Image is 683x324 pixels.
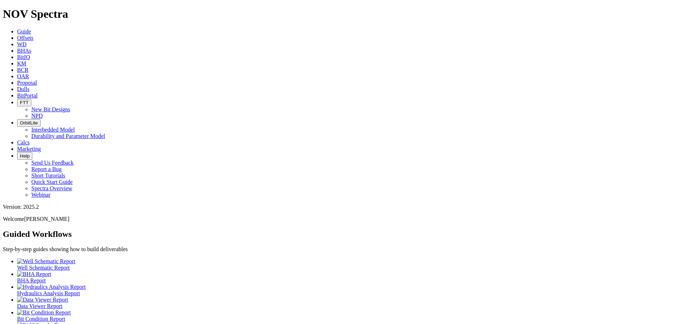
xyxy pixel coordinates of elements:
a: BitIQ [17,54,30,60]
a: Dulls [17,86,30,92]
div: Version: 2025.2 [3,204,680,210]
span: Help [20,153,30,159]
a: Durability and Parameter Model [31,133,105,139]
img: Data Viewer Report [17,297,68,303]
img: Well Schematic Report [17,258,75,265]
a: Well Schematic Report Well Schematic Report [17,258,680,271]
button: Help [17,152,32,160]
img: Hydraulics Analysis Report [17,284,86,290]
span: Hydraulics Analysis Report [17,290,80,296]
span: [PERSON_NAME] [24,216,69,222]
img: BHA Report [17,271,51,277]
span: FTT [20,100,28,105]
a: BHA Report BHA Report [17,271,680,283]
a: BHAs [17,48,31,54]
img: Bit Condition Report [17,309,71,316]
span: Data Viewer Report [17,303,63,309]
p: Welcome [3,216,680,222]
span: Bit Condition Report [17,316,65,322]
a: Interbedded Model [31,127,75,133]
a: Bit Condition Report Bit Condition Report [17,309,680,322]
a: NPD [31,113,43,119]
a: Quick Start Guide [31,179,73,185]
a: Spectra Overview [31,185,72,191]
a: Calcs [17,139,30,145]
span: BHA Report [17,277,46,283]
p: Step-by-step guides showing how to build deliverables [3,246,680,253]
a: Send Us Feedback [31,160,74,166]
a: Offsets [17,35,33,41]
h1: NOV Spectra [3,7,680,21]
a: Hydraulics Analysis Report Hydraulics Analysis Report [17,284,680,296]
a: Short Tutorials [31,172,65,179]
a: KM [17,60,26,67]
a: Data Viewer Report Data Viewer Report [17,297,680,309]
a: New Bit Designs [31,106,70,112]
a: OAR [17,73,29,79]
h2: Guided Workflows [3,229,680,239]
a: Marketing [17,146,41,152]
span: Well Schematic Report [17,265,70,271]
a: Guide [17,28,31,34]
a: Report a Bug [31,166,62,172]
a: BCR [17,67,28,73]
a: BitPortal [17,92,38,99]
button: FTT [17,99,31,106]
span: OrbitLite [20,120,38,126]
a: Proposal [17,80,37,86]
a: WD [17,41,27,47]
button: OrbitLite [17,119,41,127]
a: Webinar [31,192,51,198]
